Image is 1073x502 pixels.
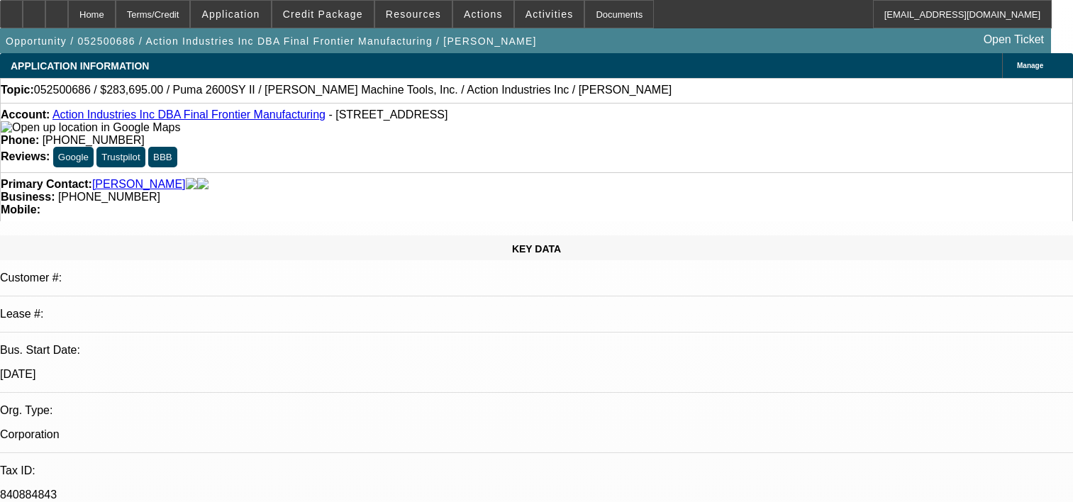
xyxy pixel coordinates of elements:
[191,1,270,28] button: Application
[1017,62,1043,69] span: Manage
[43,134,145,146] span: [PHONE_NUMBER]
[201,9,260,20] span: Application
[1,121,180,134] img: Open up location in Google Maps
[283,9,363,20] span: Credit Package
[1,203,40,216] strong: Mobile:
[1,121,180,133] a: View Google Maps
[197,178,209,191] img: linkedin-icon.png
[92,178,186,191] a: [PERSON_NAME]
[53,147,94,167] button: Google
[58,191,160,203] span: [PHONE_NUMBER]
[1,84,34,96] strong: Topic:
[386,9,441,20] span: Resources
[1,108,50,121] strong: Account:
[52,108,326,121] a: Action Industries Inc DBA Final Frontier Manufacturing
[464,9,503,20] span: Actions
[186,178,197,191] img: facebook-icon.png
[34,84,672,96] span: 052500686 / $283,695.00 / Puma 2600SY II / [PERSON_NAME] Machine Tools, Inc. / Action Industries ...
[148,147,177,167] button: BBB
[96,147,145,167] button: Trustpilot
[1,150,50,162] strong: Reviews:
[453,1,513,28] button: Actions
[1,178,92,191] strong: Primary Contact:
[1,134,39,146] strong: Phone:
[6,35,537,47] span: Opportunity / 052500686 / Action Industries Inc DBA Final Frontier Manufacturing / [PERSON_NAME]
[526,9,574,20] span: Activities
[11,60,149,72] span: APPLICATION INFORMATION
[515,1,584,28] button: Activities
[375,1,452,28] button: Resources
[512,243,561,255] span: KEY DATA
[1,191,55,203] strong: Business:
[978,28,1050,52] a: Open Ticket
[272,1,374,28] button: Credit Package
[328,108,447,121] span: - [STREET_ADDRESS]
